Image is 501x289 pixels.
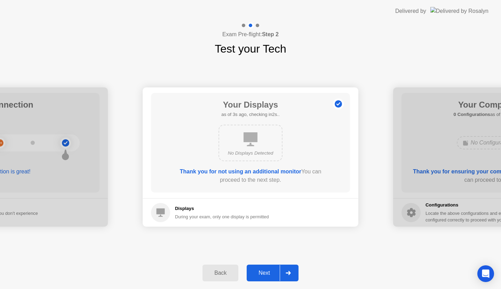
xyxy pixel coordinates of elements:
[222,30,279,39] h4: Exam Pre-flight:
[477,265,494,282] div: Open Intercom Messenger
[395,7,426,15] div: Delivered by
[262,31,279,37] b: Step 2
[430,7,488,15] img: Delivered by Rosalyn
[215,40,286,57] h1: Test your Tech
[175,205,269,212] h5: Displays
[175,213,269,220] div: During your exam, only one display is permitted
[247,265,299,281] button: Next
[205,270,236,276] div: Back
[221,99,279,111] h1: Your Displays
[221,111,279,118] h5: as of 3s ago, checking in2s..
[225,150,276,157] div: No Displays Detected
[202,265,238,281] button: Back
[249,270,280,276] div: Next
[171,167,330,184] div: You can proceed to the next step.
[180,169,301,174] b: Thank you for not using an additional monitor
